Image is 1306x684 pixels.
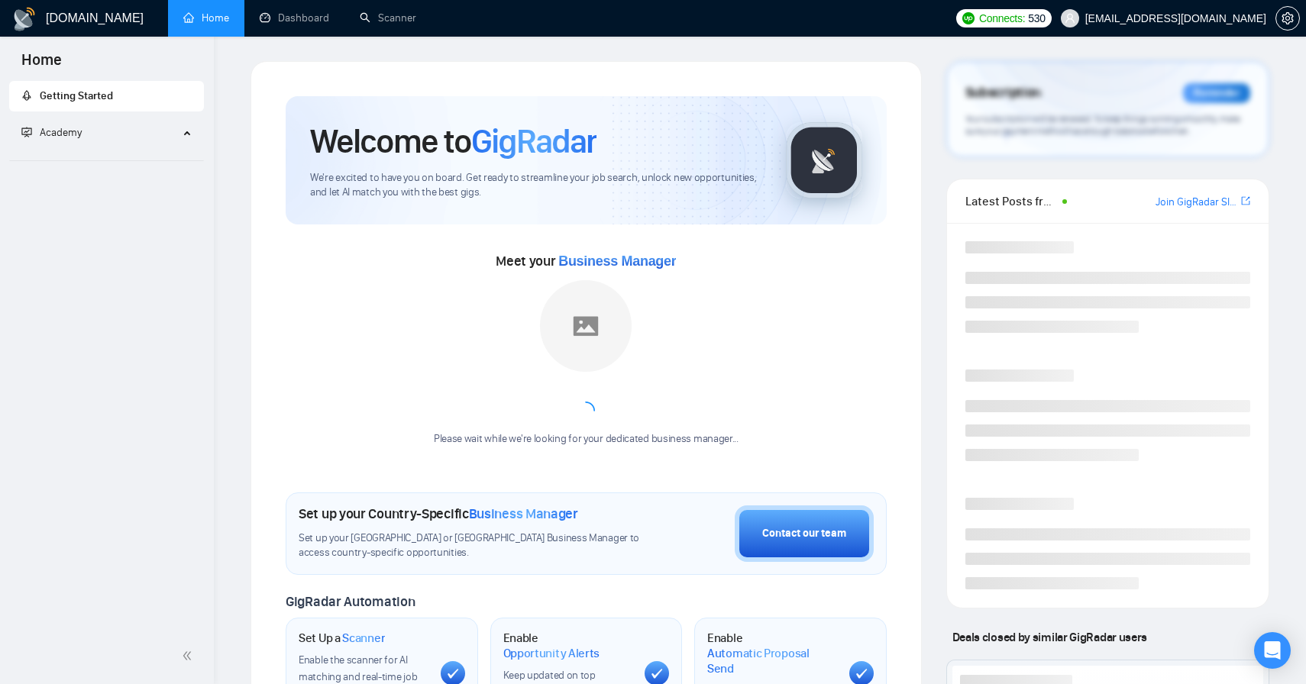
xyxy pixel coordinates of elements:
span: 530 [1028,10,1045,27]
span: Getting Started [40,89,113,102]
span: Academy [21,126,82,139]
div: Contact our team [762,525,846,542]
span: fund-projection-screen [21,127,32,137]
button: Contact our team [735,505,874,562]
span: loading [576,401,596,421]
span: Latest Posts from the GigRadar Community [965,192,1058,211]
a: Join GigRadar Slack Community [1156,194,1238,211]
img: gigradar-logo.png [786,122,862,198]
div: Please wait while we're looking for your dedicated business manager... [425,432,748,447]
span: Deals closed by similar GigRadar users [946,624,1153,650]
span: user [1065,13,1075,24]
span: Subscription [965,80,1041,106]
span: Set up your [GEOGRAPHIC_DATA] or [GEOGRAPHIC_DATA] Business Manager to access country-specific op... [299,531,644,560]
span: Business Manager [558,253,676,269]
h1: Welcome to [310,121,596,162]
span: Scanner [342,631,385,646]
a: homeHome [183,11,229,24]
h1: Set up your Country-Specific [299,505,578,522]
span: double-left [182,648,197,663]
h1: Enable [707,631,837,676]
div: Open Intercom Messenger [1254,632,1291,669]
a: dashboardDashboard [260,11,329,24]
a: export [1241,194,1250,208]
div: Reminder [1183,83,1250,103]
img: placeholder.png [540,280,632,372]
span: setting [1276,12,1299,24]
a: setting [1275,12,1300,24]
li: Getting Started [9,81,204,111]
h1: Enable [503,631,633,660]
span: Business Manager [469,505,578,522]
img: logo [12,7,37,31]
span: rocket [21,90,32,101]
span: Connects: [979,10,1025,27]
a: searchScanner [360,11,416,24]
span: Home [9,49,74,81]
span: We're excited to have you on board. Get ready to streamline your job search, unlock new opportuni... [310,171,761,200]
img: upwork-logo.png [962,12,975,24]
span: Meet your [496,253,676,269]
h1: Set Up a [299,631,385,646]
li: Academy Homepage [9,154,204,164]
span: export [1241,195,1250,207]
span: Automatic Proposal Send [707,646,837,676]
button: setting [1275,6,1300,31]
span: GigRadar Automation [286,593,415,610]
span: GigRadar [471,121,596,162]
span: Opportunity Alerts [503,646,600,661]
span: Academy [40,126,82,139]
span: Your subscription will be renewed. To keep things running smoothly, make sure your payment method... [965,113,1240,137]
